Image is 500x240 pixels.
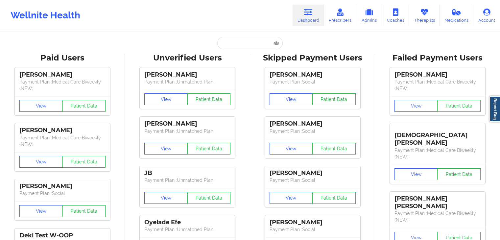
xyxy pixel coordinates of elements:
[270,219,356,226] div: [PERSON_NAME]
[19,79,106,92] p: Payment Plan : Medical Care Biweekly (NEW)
[19,156,63,168] button: View
[270,226,356,233] p: Payment Plan : Social
[144,226,230,233] p: Payment Plan : Unmatched Plan
[437,100,481,112] button: Patient Data
[324,5,357,26] a: Prescribers
[312,192,356,204] button: Patient Data
[19,100,63,112] button: View
[19,127,106,134] div: [PERSON_NAME]
[394,195,481,210] div: [PERSON_NAME] [PERSON_NAME]
[489,96,500,122] a: Report Bug
[144,120,230,128] div: [PERSON_NAME]
[382,5,409,26] a: Coaches
[270,120,356,128] div: [PERSON_NAME]
[144,93,188,105] button: View
[394,168,438,180] button: View
[394,210,481,223] p: Payment Plan : Medical Care Biweekly (NEW)
[62,205,106,217] button: Patient Data
[187,192,231,204] button: Patient Data
[473,5,500,26] a: Account
[270,79,356,85] p: Payment Plan : Social
[409,5,440,26] a: Therapists
[62,100,106,112] button: Patient Data
[19,232,106,239] div: Deki Test W-OOP
[144,177,230,183] p: Payment Plan : Unmatched Plan
[270,93,313,105] button: View
[5,53,120,63] div: Paid Users
[394,147,481,160] p: Payment Plan : Medical Care Biweekly (NEW)
[394,100,438,112] button: View
[270,143,313,155] button: View
[144,219,230,226] div: Oyelade Efe
[440,5,474,26] a: Medications
[144,71,230,79] div: [PERSON_NAME]
[356,5,382,26] a: Admins
[19,71,106,79] div: [PERSON_NAME]
[380,53,495,63] div: Failed Payment Users
[270,71,356,79] div: [PERSON_NAME]
[19,134,106,148] p: Payment Plan : Medical Care Biweekly (NEW)
[312,143,356,155] button: Patient Data
[19,190,106,197] p: Payment Plan : Social
[19,182,106,190] div: [PERSON_NAME]
[437,168,481,180] button: Patient Data
[144,143,188,155] button: View
[312,93,356,105] button: Patient Data
[293,5,324,26] a: Dashboard
[270,169,356,177] div: [PERSON_NAME]
[187,143,231,155] button: Patient Data
[394,71,481,79] div: [PERSON_NAME]
[255,53,370,63] div: Skipped Payment Users
[270,128,356,134] p: Payment Plan : Social
[394,79,481,92] p: Payment Plan : Medical Care Biweekly (NEW)
[270,192,313,204] button: View
[144,79,230,85] p: Payment Plan : Unmatched Plan
[144,169,230,177] div: JB
[270,177,356,183] p: Payment Plan : Social
[19,205,63,217] button: View
[130,53,245,63] div: Unverified Users
[394,127,481,147] div: [DEMOGRAPHIC_DATA][PERSON_NAME]
[144,192,188,204] button: View
[144,128,230,134] p: Payment Plan : Unmatched Plan
[187,93,231,105] button: Patient Data
[62,156,106,168] button: Patient Data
